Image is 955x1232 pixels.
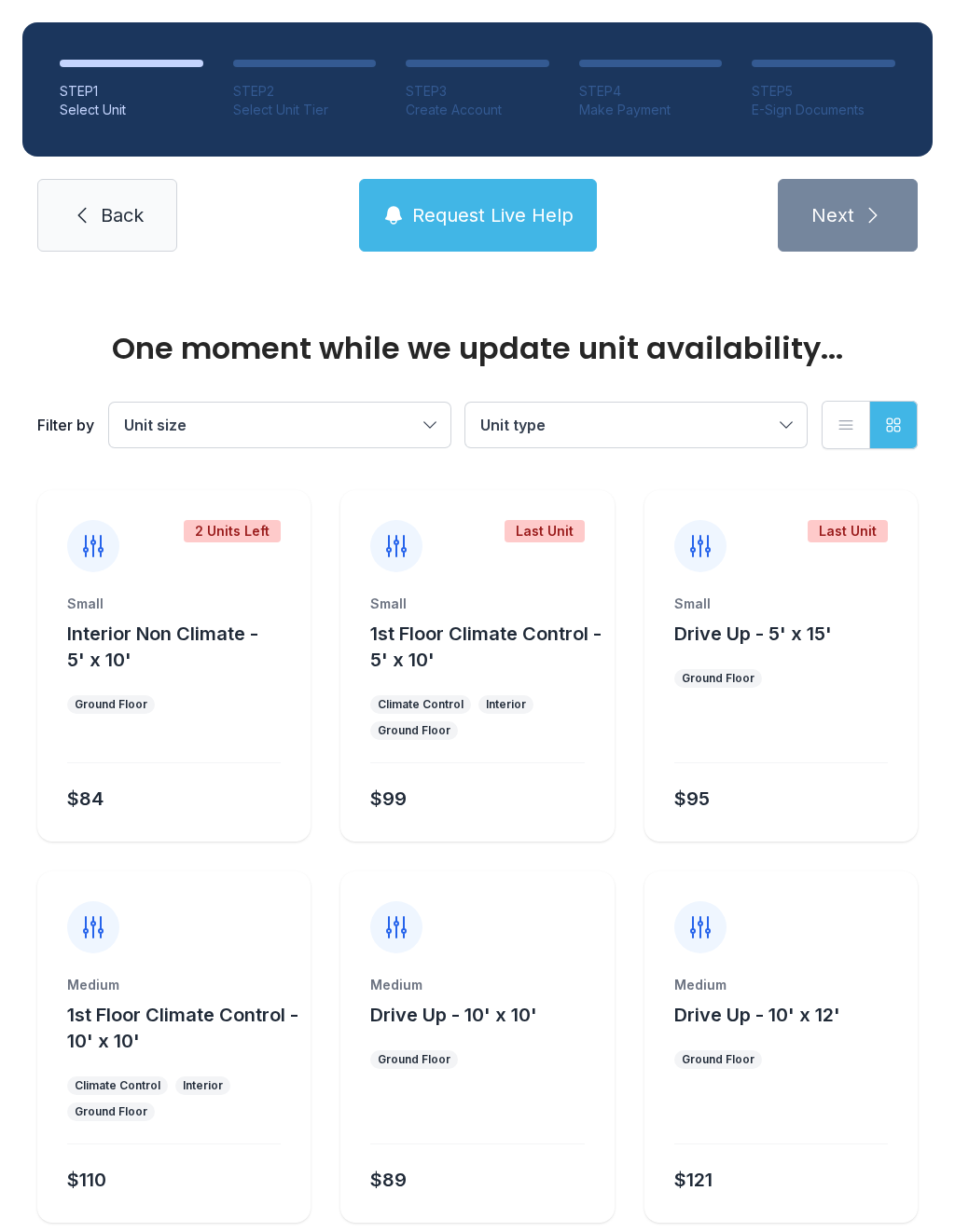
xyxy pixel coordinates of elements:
[67,623,258,671] span: Interior Non Climate - 5' x 10'
[674,621,832,647] button: Drive Up - 5' x 15'
[67,786,104,812] div: $84
[370,595,584,613] div: Small
[378,697,464,712] div: Climate Control
[752,82,895,101] div: STEP 5
[67,595,281,613] div: Small
[752,101,895,119] div: E-Sign Documents
[75,697,147,712] div: Ground Floor
[109,403,450,447] button: Unit size
[465,403,807,447] button: Unit type
[67,621,303,673] button: Interior Non Climate - 5' x 10'
[60,82,203,101] div: STEP 1
[406,101,549,119] div: Create Account
[60,101,203,119] div: Select Unit
[370,621,606,673] button: 1st Floor Climate Control - 5' x 10'
[505,520,585,542] div: Last Unit
[370,976,584,994] div: Medium
[75,1078,160,1093] div: Climate Control
[808,520,888,542] div: Last Unit
[682,671,754,686] div: Ground Floor
[579,82,723,101] div: STEP 4
[75,1104,147,1119] div: Ground Floor
[378,723,450,738] div: Ground Floor
[674,1004,840,1026] span: Drive Up - 10' x 12'
[811,202,854,228] span: Next
[67,1002,303,1054] button: 1st Floor Climate Control - 10' x 10'
[184,520,281,542] div: 2 Units Left
[674,623,832,645] span: Drive Up - 5' x 15'
[37,414,94,436] div: Filter by
[378,1052,450,1067] div: Ground Floor
[370,1167,407,1193] div: $89
[370,786,407,812] div: $99
[370,1004,537,1026] span: Drive Up - 10' x 10'
[67,976,281,994] div: Medium
[412,202,574,228] span: Request Live Help
[67,1004,298,1052] span: 1st Floor Climate Control - 10' x 10'
[674,786,710,812] div: $95
[674,1002,840,1028] button: Drive Up - 10' x 12'
[674,1167,713,1193] div: $121
[370,623,602,671] span: 1st Floor Climate Control - 5' x 10'
[674,976,888,994] div: Medium
[101,202,144,228] span: Back
[233,101,377,119] div: Select Unit Tier
[67,1167,106,1193] div: $110
[183,1078,223,1093] div: Interior
[674,595,888,613] div: Small
[486,697,526,712] div: Interior
[406,82,549,101] div: STEP 3
[233,82,377,101] div: STEP 2
[37,334,918,363] div: One moment while we update unit availability...
[124,416,187,434] span: Unit size
[480,416,546,434] span: Unit type
[579,101,723,119] div: Make Payment
[682,1052,754,1067] div: Ground Floor
[370,1002,537,1028] button: Drive Up - 10' x 10'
